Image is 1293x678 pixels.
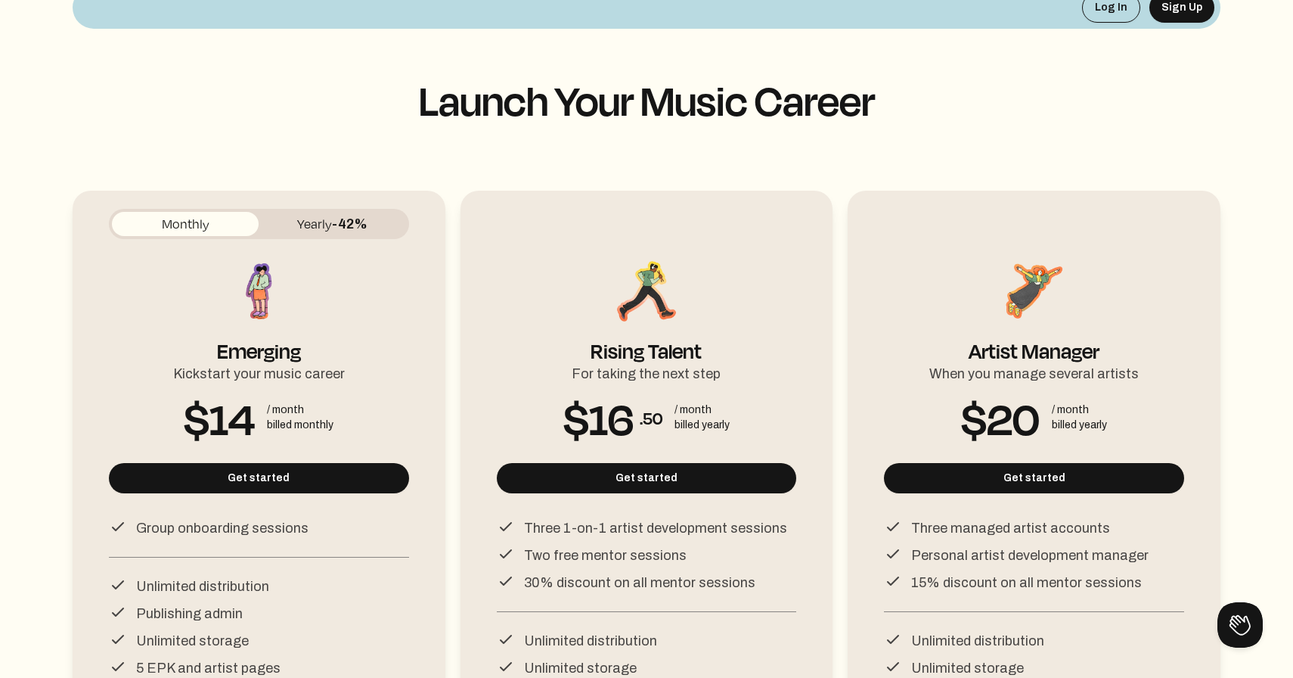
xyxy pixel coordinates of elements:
img: Artist Manager [1000,257,1068,325]
p: Three managed artist accounts [911,518,1110,539]
div: / month [1052,403,1107,418]
div: When you manage several artists [929,357,1139,384]
button: Monthly [112,212,259,236]
div: / month [674,403,730,418]
img: Rising Talent [612,257,681,325]
p: 15% discount on all mentor sessions [911,572,1142,593]
p: Unlimited storage [136,630,249,652]
p: Group onboarding sessions [136,518,309,539]
img: Emerging [225,257,293,325]
span: -42% [332,216,367,232]
h1: Launch Your Music Career [73,77,1220,123]
div: For taking the next step [572,357,721,384]
p: Personal artist development manager [911,545,1149,566]
button: Yearly-42% [259,212,405,236]
p: Two free mentor sessions [524,545,687,566]
div: Kickstart your music career [173,357,345,384]
span: $14 [184,406,255,430]
iframe: Toggle Customer Support [1217,602,1263,648]
p: Publishing admin [136,603,243,624]
p: Unlimited distribution [136,576,269,597]
div: / month [267,403,333,418]
button: Get started [884,463,1184,493]
span: .50 [640,406,662,430]
div: billed yearly [674,418,730,433]
div: Rising Talent [591,325,702,357]
p: Unlimited distribution [911,630,1044,652]
button: Get started [497,463,797,493]
span: $20 [961,406,1040,430]
div: billed yearly [1052,418,1107,433]
div: billed monthly [267,418,333,433]
div: Artist Manager [969,325,1099,357]
p: Three 1-on-1 artist development sessions [524,518,787,539]
button: Get started [109,463,409,493]
span: $16 [563,406,634,430]
p: Unlimited distribution [524,630,657,652]
div: Emerging [217,325,301,357]
p: 30% discount on all mentor sessions [524,572,755,593]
